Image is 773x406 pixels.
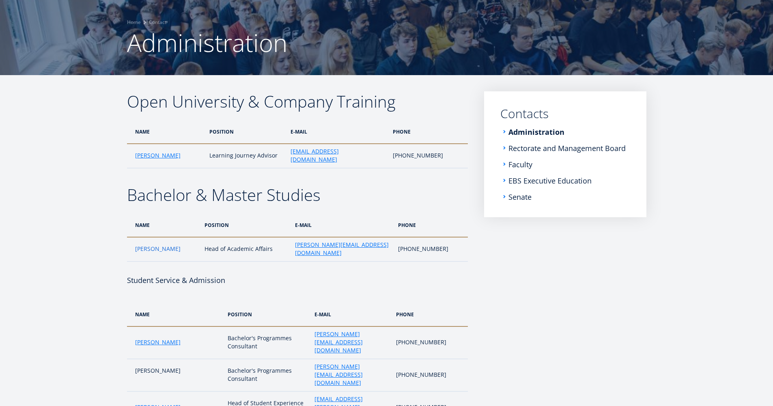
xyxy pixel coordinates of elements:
td: [PHONE_NUMBER] [392,326,467,359]
a: Rectorate and Management Board [508,144,626,152]
th: PHONE [389,120,467,144]
th: POSITION [200,213,291,237]
a: [PERSON_NAME] [135,245,181,253]
th: POSITION [205,120,286,144]
a: Home [127,18,141,26]
th: NAME [127,120,205,144]
th: NAME [127,302,224,326]
td: [PERSON_NAME] [127,359,224,391]
th: e-MAIL [291,213,394,237]
td: Bachelor's Programmes Consultant [224,359,310,391]
td: Head of Academic Affairs [200,237,291,261]
th: POSITION [224,302,310,326]
a: [PERSON_NAME][EMAIL_ADDRESS][DOMAIN_NAME] [295,241,390,257]
th: PHONE [392,302,467,326]
h2: Bachelor & Master Studies [127,185,468,205]
h2: Open University & Company Training [127,91,468,112]
a: Contacts [500,108,630,120]
td: [PHONE_NUMBER] [394,237,468,261]
td: [PHONE_NUMBER] [389,144,467,168]
a: [PERSON_NAME] [135,151,181,160]
th: NAME [127,213,201,237]
a: [PERSON_NAME][EMAIL_ADDRESS][DOMAIN_NAME] [314,363,388,387]
th: e-MAIL [310,302,392,326]
a: [EMAIL_ADDRESS][DOMAIN_NAME] [291,147,385,164]
th: PHONE [394,213,468,237]
td: [PHONE_NUMBER] [392,359,467,391]
h4: Student Service & Admission [127,274,468,286]
a: Senate [508,193,532,201]
a: [PERSON_NAME] [135,338,181,346]
td: Learning Journey Advisor [205,144,286,168]
a: Administration [508,128,564,136]
a: Contact [149,18,166,26]
a: EBS Executive Education [508,177,592,185]
a: Faculty [508,160,532,168]
span: Administration [127,26,287,59]
a: [PERSON_NAME][EMAIL_ADDRESS][DOMAIN_NAME] [314,330,388,354]
th: e-MAIL [286,120,389,144]
td: Bachelor's Programmes Consultant [224,326,310,359]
